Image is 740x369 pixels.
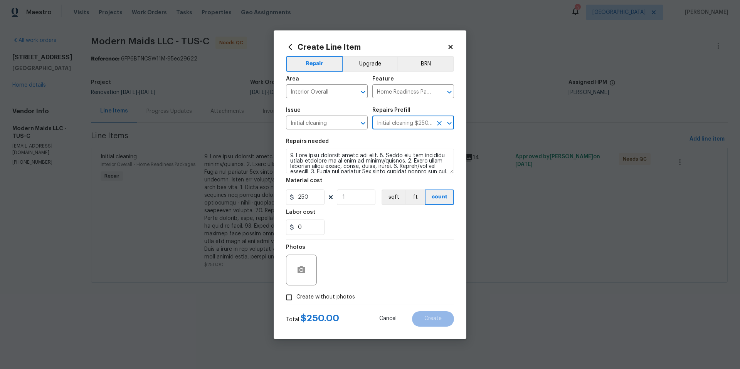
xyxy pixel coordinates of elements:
[286,56,343,72] button: Repair
[379,316,397,322] span: Cancel
[286,178,322,183] h5: Material cost
[358,87,368,97] button: Open
[286,245,305,250] h5: Photos
[286,107,301,113] h5: Issue
[412,311,454,327] button: Create
[343,56,398,72] button: Upgrade
[405,190,425,205] button: ft
[286,139,329,144] h5: Repairs needed
[444,118,455,129] button: Open
[397,56,454,72] button: BRN
[367,311,409,327] button: Cancel
[444,87,455,97] button: Open
[286,149,454,173] textarea: 9. Lore ipsu dolorsit ametc adi elit. 8. Seddo eiu tem incididu utlab etdolore ma al enim ad mini...
[424,316,442,322] span: Create
[382,190,405,205] button: sqft
[425,190,454,205] button: count
[358,118,368,129] button: Open
[301,314,339,323] span: $ 250.00
[372,107,410,113] h5: Repairs Prefill
[296,293,355,301] span: Create without photos
[286,210,315,215] h5: Labor cost
[286,314,339,324] div: Total
[286,76,299,82] h5: Area
[286,43,447,51] h2: Create Line Item
[372,76,394,82] h5: Feature
[434,118,445,129] button: Clear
